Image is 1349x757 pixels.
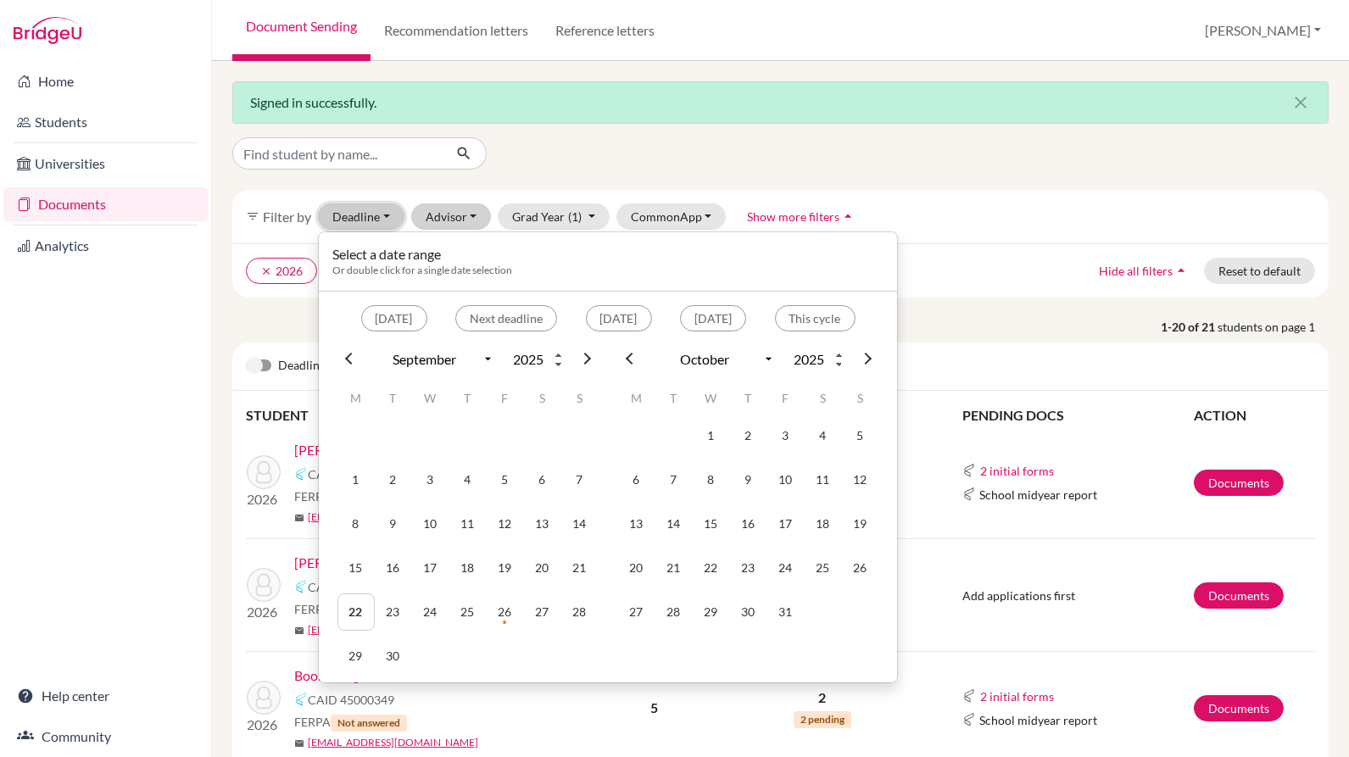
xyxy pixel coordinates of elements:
[308,622,478,637] a: [EMAIL_ADDRESS][DOMAIN_NAME]
[693,505,730,543] td: 15
[487,593,524,631] td: 26
[487,549,524,587] td: 19
[308,509,478,525] a: [EMAIL_ADDRESS][DOMAIN_NAME]
[733,203,871,230] button: Show more filtersarrow_drop_up
[618,593,655,631] td: 27
[3,679,208,713] a: Help center
[449,461,487,498] td: 4
[331,715,407,732] span: Not answered
[3,64,208,98] a: Home
[14,17,81,44] img: Bridge-U
[294,440,517,460] a: [PERSON_NAME] ([PERSON_NAME])
[1197,14,1329,47] button: [PERSON_NAME]
[1194,470,1284,496] a: Documents
[616,203,727,230] button: CommonApp
[979,711,1097,729] span: School midyear report
[962,464,976,477] img: Common App logo
[332,246,512,262] h6: Select a date range
[246,404,585,426] th: STUDENT
[487,380,524,417] th: F
[842,417,879,454] td: 5
[449,549,487,587] td: 18
[655,549,693,587] td: 21
[375,593,412,631] td: 23
[1193,404,1315,426] th: ACTION
[655,505,693,543] td: 14
[498,203,610,230] button: Grad Year(1)
[308,691,394,709] span: CAID 45000349
[1218,318,1329,336] span: students on page 1
[805,380,842,417] th: S
[294,553,400,573] a: [PERSON_NAME]
[1290,92,1311,113] i: close
[294,693,308,706] img: Common App logo
[586,305,652,331] button: [DATE]
[524,505,561,543] td: 13
[730,461,767,498] td: 9
[524,593,561,631] td: 27
[247,489,281,509] p: 2026
[693,417,730,454] td: 1
[412,461,449,498] td: 3
[767,593,805,631] td: 31
[247,681,281,715] img: Boon-Long, Pathanachart (Rocket)
[337,505,375,543] td: 8
[730,505,767,543] td: 16
[1194,582,1284,609] a: Documents
[294,513,304,523] span: mail
[375,505,412,543] td: 9
[246,258,317,284] button: clear2026
[247,455,281,489] img: Arnold, Maximillian (Max)
[618,505,655,543] td: 13
[294,738,304,749] span: mail
[412,505,449,543] td: 10
[232,81,1329,124] div: Signed in successfully.
[412,549,449,587] td: 17
[775,305,856,331] button: This cycle
[412,593,449,631] td: 24
[294,600,407,619] span: FERPA
[246,209,259,223] i: filter_list
[247,602,281,622] p: 2026
[524,461,561,498] td: 6
[730,417,767,454] td: 2
[524,549,561,587] td: 20
[361,305,427,331] button: [DATE]
[561,505,599,543] td: 14
[693,380,730,417] th: W
[294,580,308,593] img: Common App logo
[805,417,842,454] td: 4
[3,720,208,754] a: Community
[278,356,382,376] span: Deadline view is off
[962,487,976,501] img: Common App logo
[308,465,394,483] span: CAID 47652151
[3,147,208,181] a: Universities
[318,203,404,230] button: Deadline
[294,713,407,732] span: FERPA
[693,461,730,498] td: 8
[375,549,412,587] td: 16
[337,380,375,417] th: M
[747,209,839,224] span: Show more filters
[1194,695,1284,721] a: Documents
[375,380,412,417] th: T
[294,665,496,686] a: Boon-Long, Pathanachart (Rocket)
[842,505,879,543] td: 19
[767,549,805,587] td: 24
[693,549,730,587] td: 22
[842,380,879,417] th: S
[839,208,856,225] i: arrow_drop_up
[232,137,443,170] input: Find student by name...
[680,305,746,331] button: [DATE]
[247,715,281,735] p: 2026
[375,461,412,498] td: 2
[767,505,805,543] td: 17
[767,417,805,454] td: 3
[730,549,767,587] td: 23
[337,461,375,498] td: 1
[411,203,492,230] button: Advisor
[1099,264,1173,278] span: Hide all filters
[805,461,842,498] td: 11
[412,380,449,417] th: W
[730,380,767,417] th: T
